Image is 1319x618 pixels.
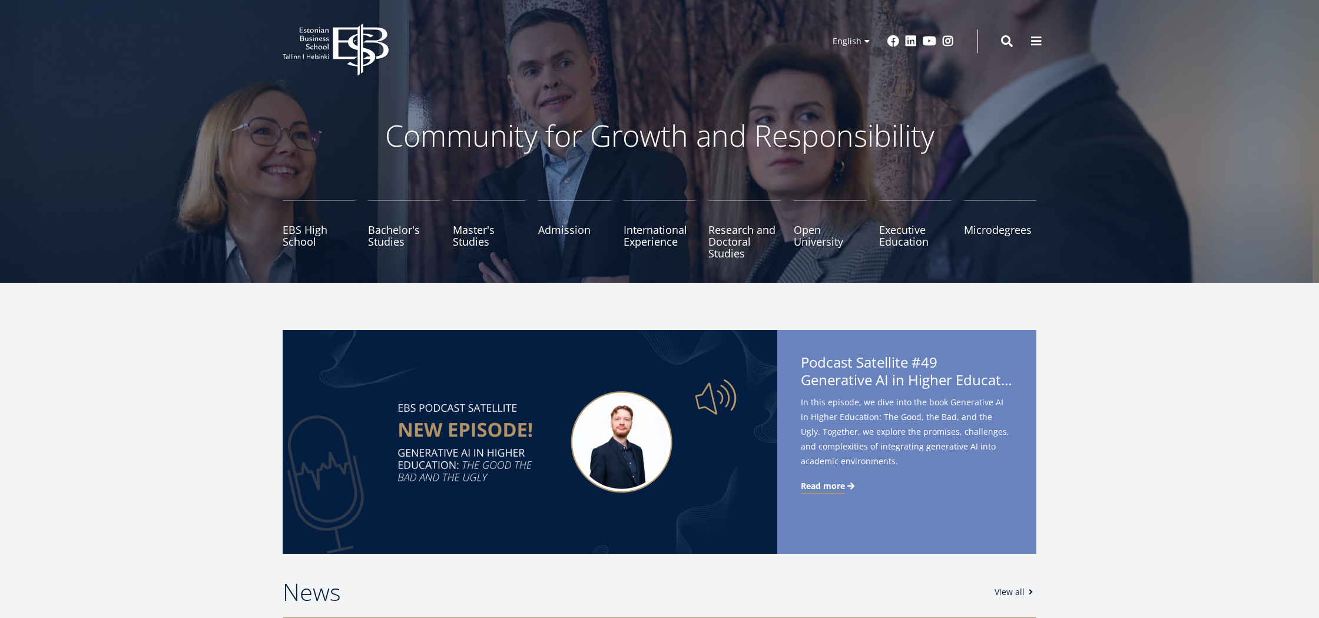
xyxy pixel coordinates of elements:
[801,395,1013,468] span: In this episode, we dive into the book Generative AI in Higher Education: The Good, the Bad, and ...
[801,480,857,492] a: Read more
[347,118,972,153] p: Community for Growth and Responsibility
[801,353,1013,392] span: Podcast Satellite #49
[708,200,781,259] a: Research and Doctoral Studies
[794,200,866,259] a: Open University
[283,200,355,259] a: EBS High School
[538,200,611,259] a: Admission
[283,577,983,607] h2: News
[283,330,777,554] img: Satellite #49
[942,35,954,47] a: Instagram
[801,480,845,492] span: Read more
[887,35,899,47] a: Facebook
[368,200,440,259] a: Bachelor's Studies
[995,586,1036,598] a: View all
[624,200,696,259] a: International Experience
[453,200,525,259] a: Master's Studies
[879,200,952,259] a: Executive Education
[801,371,1013,389] span: Generative AI in Higher Education: The Good, the Bad, and the Ugly
[923,35,936,47] a: Youtube
[964,200,1036,259] a: Microdegrees
[905,35,917,47] a: Linkedin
